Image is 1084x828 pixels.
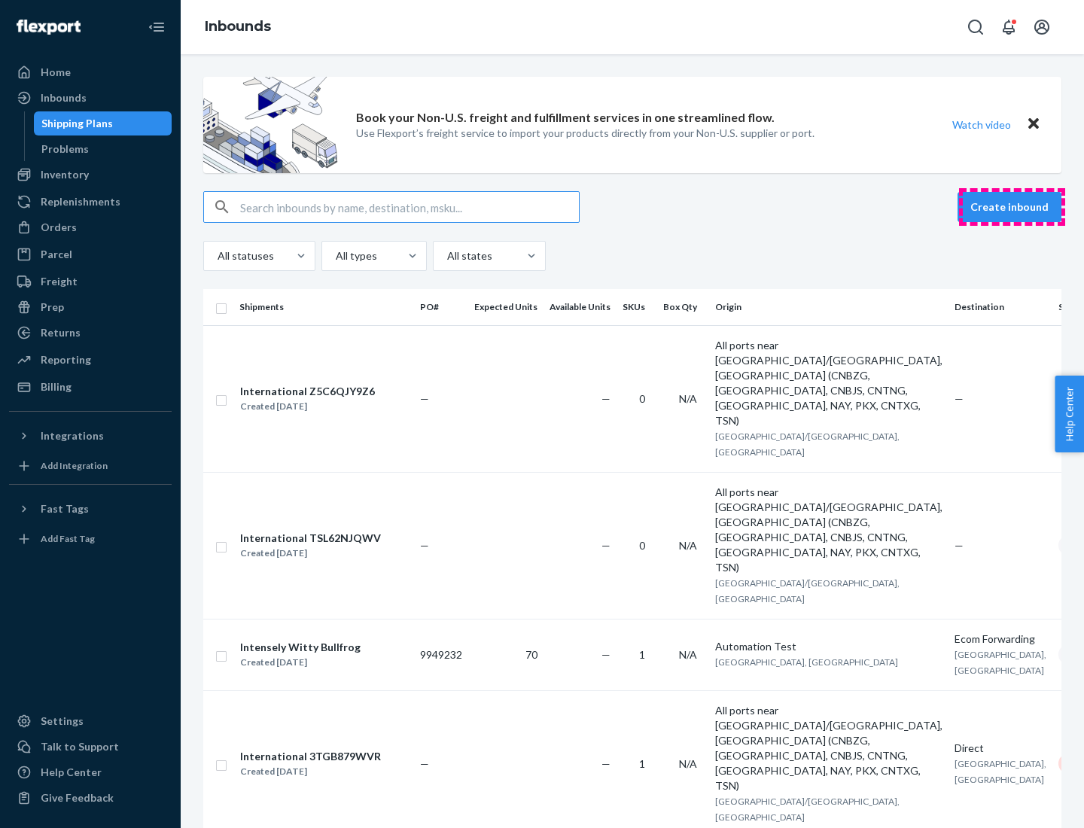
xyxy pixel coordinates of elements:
button: Close [1024,114,1043,135]
div: Created [DATE] [240,546,381,561]
span: 70 [525,648,537,661]
div: Created [DATE] [240,655,361,670]
div: Help Center [41,765,102,780]
div: Integrations [41,428,104,443]
a: Parcel [9,242,172,266]
ol: breadcrumbs [193,5,283,49]
span: N/A [679,648,697,661]
div: Intensely Witty Bullfrog [240,640,361,655]
a: Freight [9,269,172,294]
img: Flexport logo [17,20,81,35]
div: Prep [41,300,64,315]
a: Returns [9,321,172,345]
span: N/A [679,757,697,770]
div: International 3TGB879WVR [240,749,381,764]
span: [GEOGRAPHIC_DATA], [GEOGRAPHIC_DATA] [955,758,1046,785]
div: Shipping Plans [41,116,113,131]
a: Inventory [9,163,172,187]
div: Parcel [41,247,72,262]
div: Settings [41,714,84,729]
div: All ports near [GEOGRAPHIC_DATA]/[GEOGRAPHIC_DATA], [GEOGRAPHIC_DATA] (CNBZG, [GEOGRAPHIC_DATA], ... [715,485,942,575]
div: Problems [41,142,89,157]
div: Add Fast Tag [41,532,95,545]
th: SKUs [617,289,657,325]
input: All types [334,248,336,263]
button: Integrations [9,424,172,448]
span: — [955,392,964,405]
span: — [420,757,429,770]
div: Direct [955,741,1046,756]
span: 1 [639,648,645,661]
button: Create inbound [958,192,1061,222]
button: Watch video [942,114,1021,135]
div: Reporting [41,352,91,367]
span: — [955,539,964,552]
input: All statuses [216,248,218,263]
div: Home [41,65,71,80]
a: Talk to Support [9,735,172,759]
a: Inbounds [205,18,271,35]
th: Expected Units [468,289,544,325]
span: — [420,392,429,405]
a: Inbounds [9,86,172,110]
span: — [601,539,611,552]
input: All states [446,248,447,263]
a: Add Fast Tag [9,527,172,551]
div: Ecom Forwarding [955,632,1046,647]
div: All ports near [GEOGRAPHIC_DATA]/[GEOGRAPHIC_DATA], [GEOGRAPHIC_DATA] (CNBZG, [GEOGRAPHIC_DATA], ... [715,703,942,793]
a: Settings [9,709,172,733]
button: Close Navigation [142,12,172,42]
th: PO# [414,289,468,325]
div: Created [DATE] [240,764,381,779]
div: Automation Test [715,639,942,654]
th: Shipments [233,289,414,325]
span: 0 [639,539,645,552]
span: N/A [679,392,697,405]
button: Open Search Box [961,12,991,42]
div: Fast Tags [41,501,89,516]
span: 1 [639,757,645,770]
div: Orders [41,220,77,235]
button: Fast Tags [9,497,172,521]
button: Give Feedback [9,786,172,810]
span: [GEOGRAPHIC_DATA]/[GEOGRAPHIC_DATA], [GEOGRAPHIC_DATA] [715,796,900,823]
span: N/A [679,539,697,552]
td: 9949232 [414,619,468,690]
a: Billing [9,375,172,399]
th: Available Units [544,289,617,325]
a: Add Integration [9,454,172,478]
th: Origin [709,289,948,325]
button: Open notifications [994,12,1024,42]
div: Inbounds [41,90,87,105]
span: — [601,392,611,405]
a: Replenishments [9,190,172,214]
span: [GEOGRAPHIC_DATA], [GEOGRAPHIC_DATA] [715,656,898,668]
span: [GEOGRAPHIC_DATA]/[GEOGRAPHIC_DATA], [GEOGRAPHIC_DATA] [715,431,900,458]
p: Use Flexport’s freight service to import your products directly from your Non-U.S. supplier or port. [356,126,815,141]
a: Problems [34,137,172,161]
div: Created [DATE] [240,399,375,414]
a: Help Center [9,760,172,784]
span: [GEOGRAPHIC_DATA], [GEOGRAPHIC_DATA] [955,649,1046,676]
div: Freight [41,274,78,289]
button: Help Center [1055,376,1084,452]
p: Book your Non-U.S. freight and fulfillment services in one streamlined flow. [356,109,775,126]
th: Destination [948,289,1052,325]
a: Prep [9,295,172,319]
a: Orders [9,215,172,239]
div: Billing [41,379,72,394]
div: All ports near [GEOGRAPHIC_DATA]/[GEOGRAPHIC_DATA], [GEOGRAPHIC_DATA] (CNBZG, [GEOGRAPHIC_DATA], ... [715,338,942,428]
div: International Z5C6QJY9Z6 [240,384,375,399]
button: Open account menu [1027,12,1057,42]
span: 0 [639,392,645,405]
div: Inventory [41,167,89,182]
div: International TSL62NJQWV [240,531,381,546]
div: Replenishments [41,194,120,209]
div: Give Feedback [41,790,114,805]
div: Talk to Support [41,739,119,754]
a: Shipping Plans [34,111,172,135]
span: [GEOGRAPHIC_DATA]/[GEOGRAPHIC_DATA], [GEOGRAPHIC_DATA] [715,577,900,604]
div: Returns [41,325,81,340]
span: — [601,648,611,661]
